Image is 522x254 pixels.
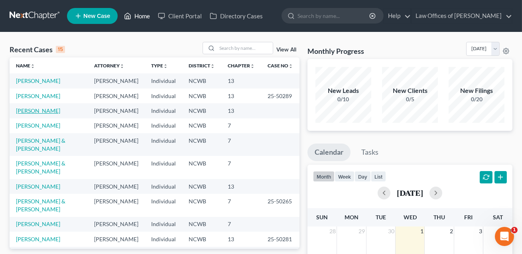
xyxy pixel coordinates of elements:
[16,160,65,175] a: [PERSON_NAME] & [PERSON_NAME]
[182,133,221,156] td: NCWB
[182,89,221,103] td: NCWB
[151,63,168,69] a: Typeunfold_more
[511,227,518,233] span: 1
[382,86,438,95] div: New Clients
[182,194,221,217] td: NCWB
[16,137,65,152] a: [PERSON_NAME] & [PERSON_NAME]
[210,64,215,69] i: unfold_more
[313,171,335,182] button: month
[355,171,371,182] button: day
[16,221,60,227] a: [PERSON_NAME]
[335,171,355,182] button: week
[154,9,206,23] a: Client Portal
[16,122,60,129] a: [PERSON_NAME]
[16,107,60,114] a: [PERSON_NAME]
[88,89,145,103] td: [PERSON_NAME]
[297,8,370,23] input: Search by name...
[56,46,65,53] div: 15
[88,133,145,156] td: [PERSON_NAME]
[412,9,512,23] a: Law Offices of [PERSON_NAME]
[221,133,261,156] td: 7
[261,89,299,103] td: 25-50289
[145,232,182,246] td: Individual
[189,63,215,69] a: Districtunfold_more
[145,156,182,179] td: Individual
[221,89,261,103] td: 13
[182,232,221,246] td: NCWB
[382,95,438,103] div: 0/5
[88,179,145,194] td: [PERSON_NAME]
[268,63,293,69] a: Case Nounfold_more
[449,86,504,95] div: New Filings
[221,179,261,194] td: 13
[376,214,386,221] span: Tue
[145,73,182,88] td: Individual
[10,45,65,54] div: Recent Cases
[145,179,182,194] td: Individual
[16,77,60,84] a: [PERSON_NAME]
[354,144,386,161] a: Tasks
[16,183,60,190] a: [PERSON_NAME]
[182,217,221,232] td: NCWB
[163,64,168,69] i: unfold_more
[276,47,296,53] a: View All
[88,217,145,232] td: [PERSON_NAME]
[261,194,299,217] td: 25-50265
[88,118,145,133] td: [PERSON_NAME]
[182,156,221,179] td: NCWB
[83,13,110,19] span: New Case
[120,64,124,69] i: unfold_more
[30,64,35,69] i: unfold_more
[315,86,371,95] div: New Leads
[315,95,371,103] div: 0/10
[316,214,328,221] span: Sun
[371,171,386,182] button: list
[345,214,359,221] span: Mon
[478,226,483,236] span: 3
[145,89,182,103] td: Individual
[449,95,504,103] div: 0/20
[88,194,145,217] td: [PERSON_NAME]
[307,144,351,161] a: Calendar
[493,214,503,221] span: Sat
[449,226,454,236] span: 2
[16,93,60,99] a: [PERSON_NAME]
[16,198,65,213] a: [PERSON_NAME] & [PERSON_NAME]
[182,179,221,194] td: NCWB
[261,232,299,246] td: 25-50281
[145,103,182,118] td: Individual
[228,63,255,69] a: Chapterunfold_more
[16,63,35,69] a: Nameunfold_more
[88,103,145,118] td: [PERSON_NAME]
[288,64,293,69] i: unfold_more
[221,73,261,88] td: 13
[508,226,512,236] span: 4
[404,214,417,221] span: Wed
[94,63,124,69] a: Attorneyunfold_more
[145,217,182,232] td: Individual
[397,189,423,197] h2: [DATE]
[88,156,145,179] td: [PERSON_NAME]
[221,118,261,133] td: 7
[495,227,514,246] iframe: Intercom live chat
[221,103,261,118] td: 13
[182,73,221,88] td: NCWB
[250,64,255,69] i: unfold_more
[420,226,424,236] span: 1
[206,9,267,23] a: Directory Cases
[221,217,261,232] td: 7
[384,9,411,23] a: Help
[120,9,154,23] a: Home
[464,214,473,221] span: Fri
[221,156,261,179] td: 7
[329,226,337,236] span: 28
[387,226,395,236] span: 30
[221,232,261,246] td: 13
[145,118,182,133] td: Individual
[88,232,145,246] td: [PERSON_NAME]
[145,194,182,217] td: Individual
[221,194,261,217] td: 7
[182,118,221,133] td: NCWB
[88,73,145,88] td: [PERSON_NAME]
[358,226,366,236] span: 29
